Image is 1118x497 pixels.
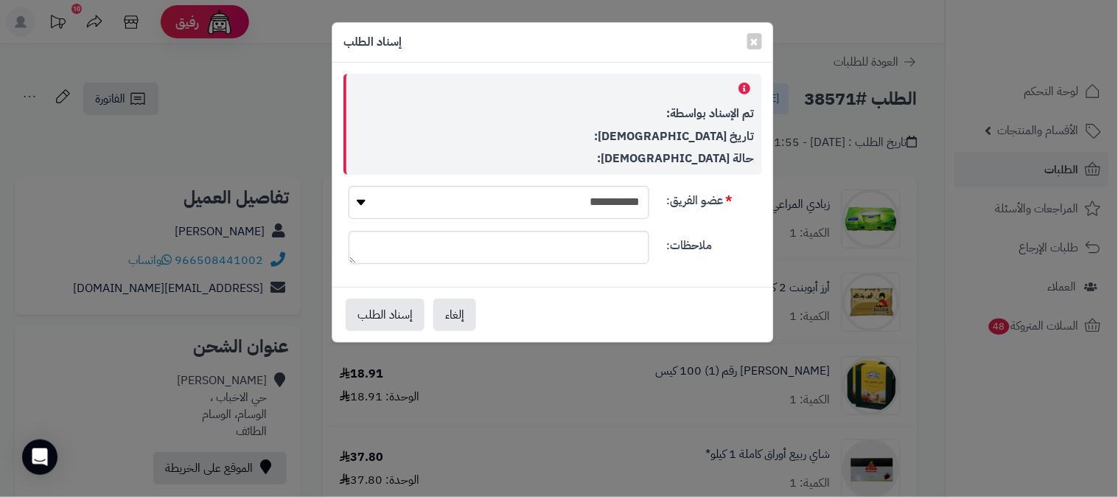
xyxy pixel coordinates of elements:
div: Open Intercom Messenger [22,439,57,475]
label: ملاحظات: [660,231,768,254]
button: إلغاء [433,299,476,331]
button: Close [747,33,762,49]
h4: إسناد الطلب [343,34,402,51]
span: × [750,30,759,52]
label: عضو الفريق: [660,186,768,209]
button: إسناد الطلب [346,299,425,331]
strong: حالة [DEMOGRAPHIC_DATA]: [597,150,755,167]
strong: تاريخ [DEMOGRAPHIC_DATA]: [594,128,755,145]
strong: تم الإسناد بواسطة: [666,105,755,122]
